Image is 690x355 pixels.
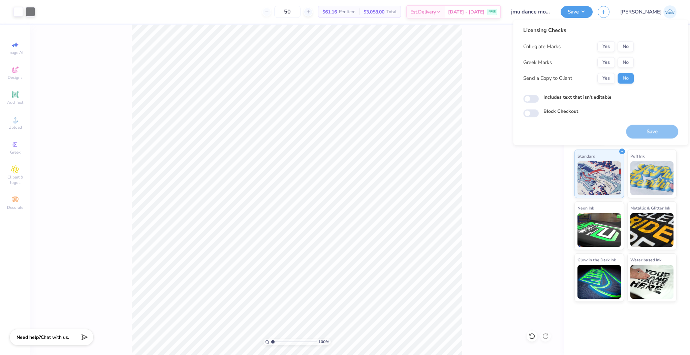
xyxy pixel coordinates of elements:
img: Water based Ink [630,265,674,299]
span: Greek [10,150,21,155]
span: Total [386,8,397,15]
button: No [618,41,634,52]
img: Josephine Amber Orros [663,5,677,19]
button: Yes [597,57,615,68]
span: Neon Ink [577,204,594,212]
span: $3,058.00 [364,8,384,15]
span: Decorate [7,205,23,210]
span: Metallic & Glitter Ink [630,204,670,212]
div: Send a Copy to Client [523,74,572,82]
button: Save [561,6,593,18]
div: Licensing Checks [523,26,634,34]
button: No [618,73,634,84]
span: Clipart & logos [3,174,27,185]
img: Neon Ink [577,213,621,247]
div: Greek Marks [523,59,552,66]
span: [DATE] - [DATE] [448,8,484,15]
span: FREE [489,9,496,14]
img: Puff Ink [630,161,674,195]
button: No [618,57,634,68]
span: Glow in the Dark Ink [577,256,616,263]
input: Untitled Design [506,5,556,19]
span: Per Item [339,8,355,15]
label: Includes text that isn't editable [543,94,611,101]
span: Standard [577,153,595,160]
div: Collegiate Marks [523,43,561,50]
span: $61.16 [322,8,337,15]
span: Image AI [7,50,23,55]
span: Puff Ink [630,153,645,160]
span: Add Text [7,100,23,105]
label: Block Checkout [543,108,578,115]
img: Standard [577,161,621,195]
button: Yes [597,41,615,52]
img: Glow in the Dark Ink [577,265,621,299]
span: [PERSON_NAME] [620,8,662,16]
a: [PERSON_NAME] [620,5,677,19]
button: Yes [597,73,615,84]
span: Est. Delivery [410,8,436,15]
span: Designs [8,75,23,80]
span: Water based Ink [630,256,661,263]
span: Chat with us. [41,334,69,341]
input: – – [274,6,301,18]
img: Metallic & Glitter Ink [630,213,674,247]
strong: Need help? [17,334,41,341]
span: Upload [8,125,22,130]
span: 100 % [318,339,329,345]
